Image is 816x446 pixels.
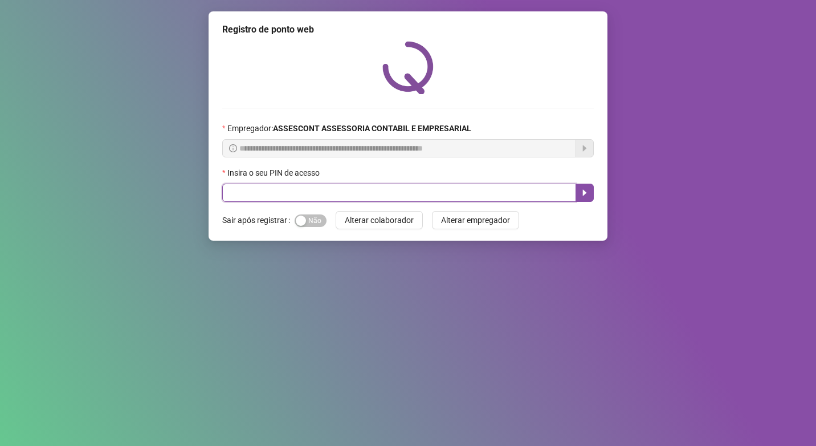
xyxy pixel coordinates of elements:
[273,124,471,133] strong: ASSESCONT ASSESSORIA CONTABIL E EMPRESARIAL
[432,211,519,229] button: Alterar empregador
[345,214,414,226] span: Alterar colaborador
[222,23,594,37] div: Registro de ponto web
[222,211,295,229] label: Sair após registrar
[336,211,423,229] button: Alterar colaborador
[580,188,589,197] span: caret-right
[441,214,510,226] span: Alterar empregador
[382,41,434,94] img: QRPoint
[227,122,471,135] span: Empregador :
[222,167,327,179] label: Insira o seu PIN de acesso
[229,144,237,152] span: info-circle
